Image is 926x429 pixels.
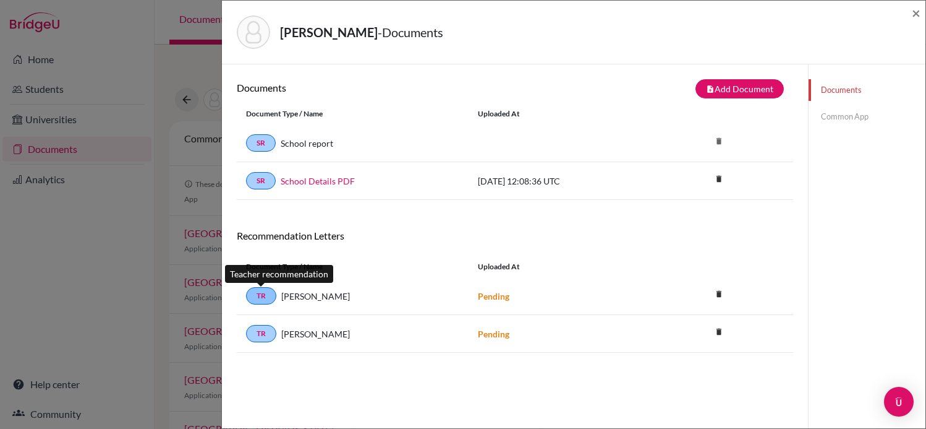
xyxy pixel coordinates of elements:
a: TR [246,325,276,342]
span: - Documents [378,25,443,40]
a: Documents [809,79,925,101]
i: delete [710,170,728,188]
a: delete [710,324,728,341]
span: [PERSON_NAME] [281,327,350,340]
div: Teacher recommendation [225,265,333,283]
i: delete [710,323,728,341]
a: delete [710,171,728,188]
strong: Pending [478,329,509,339]
a: SR [246,172,276,189]
span: × [912,4,920,22]
a: School report [281,137,333,150]
a: School Details PDF [281,175,355,188]
strong: [PERSON_NAME] [280,25,378,40]
button: note_addAdd Document [695,79,784,98]
a: delete [710,287,728,303]
i: note_add [706,85,715,93]
span: [PERSON_NAME] [281,290,350,303]
i: delete [710,285,728,303]
button: Close [912,6,920,20]
div: [DATE] 12:08:36 UTC [469,175,654,188]
h6: Documents [237,82,515,93]
div: Document Type / Name [237,108,469,119]
a: SR [246,134,276,152]
a: TR [246,287,276,305]
i: delete [710,132,728,150]
div: Uploaded at [469,261,654,272]
a: Common App [809,106,925,128]
div: Open Intercom Messenger [884,387,914,417]
h6: Recommendation Letters [237,230,793,241]
div: Uploaded at [469,108,654,119]
strong: Pending [478,291,509,301]
div: Document Type / Name [237,261,469,272]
